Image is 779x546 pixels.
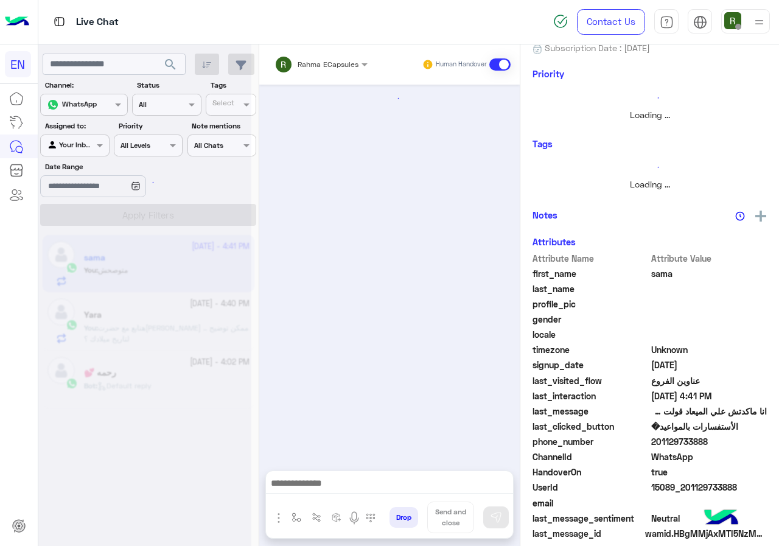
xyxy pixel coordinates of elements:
[651,313,767,326] span: null
[660,15,674,29] img: tab
[332,513,341,522] img: create order
[76,14,119,30] p: Live Chat
[134,172,155,193] div: loading...
[630,110,670,120] span: Loading ...
[755,211,766,222] img: add
[490,511,502,523] img: send message
[307,508,327,528] button: Trigger scenario
[700,497,742,540] img: hulul-logo.png
[752,15,767,30] img: profile
[533,512,649,525] span: last_message_sentiment
[533,236,576,247] h6: Attributes
[533,435,649,448] span: phone_number
[545,41,650,54] span: Subscription Date : [DATE]
[533,420,649,433] span: last_clicked_button
[287,508,307,528] button: select flow
[630,179,670,189] span: Loading ...
[533,298,649,310] span: profile_pic
[52,14,67,29] img: tab
[536,87,764,108] div: loading...
[651,435,767,448] span: 201129733888
[533,405,649,418] span: last_message
[724,12,741,29] img: userImage
[427,502,474,533] button: Send and close
[651,481,767,494] span: 15089_201129733888
[533,138,767,149] h6: Tags
[292,513,301,522] img: select flow
[267,88,512,109] div: loading...
[651,328,767,341] span: null
[533,527,643,540] span: last_message_id
[312,513,321,522] img: Trigger scenario
[5,9,29,35] img: Logo
[5,51,31,77] div: EN
[327,508,347,528] button: create order
[533,267,649,280] span: first_name
[645,527,767,540] span: wamid.HBgMMjAxMTI5NzMzODg4FQIAEhggQUNDNUQ0QUI1ODJDQzQxOUYwMDQ1MzlBNTM5QTI5NkYA
[693,15,707,29] img: tab
[533,390,649,402] span: last_interaction
[533,328,649,341] span: locale
[651,497,767,509] span: null
[654,9,679,35] a: tab
[389,507,418,528] button: Drop
[533,374,649,387] span: last_visited_flow
[651,405,767,418] span: انا ماكدتش علي الميعاد قولت هسال ماما الاول
[651,466,767,478] span: true
[366,513,376,523] img: make a call
[533,313,649,326] span: gender
[298,60,358,69] span: Rahma ECapsules
[651,512,767,525] span: 0
[533,466,649,478] span: HandoverOn
[271,511,286,525] img: send attachment
[651,343,767,356] span: Unknown
[536,156,764,178] div: loading...
[651,374,767,387] span: عناوين الفروع
[577,9,645,35] a: Contact Us
[651,359,767,371] span: 2025-10-04T17:34:26.412Z
[553,14,568,29] img: spinner
[651,420,767,433] span: الأستفسارات بالمواعيد�
[211,97,234,111] div: Select
[651,267,767,280] span: sama
[533,68,564,79] h6: Priority
[735,211,745,221] img: notes
[533,481,649,494] span: UserId
[651,390,767,402] span: 2025-10-06T13:41:54.079Z
[347,511,362,525] img: send voice note
[533,209,557,220] h6: Notes
[533,359,649,371] span: signup_date
[533,252,649,265] span: Attribute Name
[533,343,649,356] span: timezone
[533,282,649,295] span: last_name
[436,60,487,69] small: Human Handover
[651,252,767,265] span: Attribute Value
[651,450,767,463] span: 2
[533,450,649,463] span: ChannelId
[533,497,649,509] span: email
